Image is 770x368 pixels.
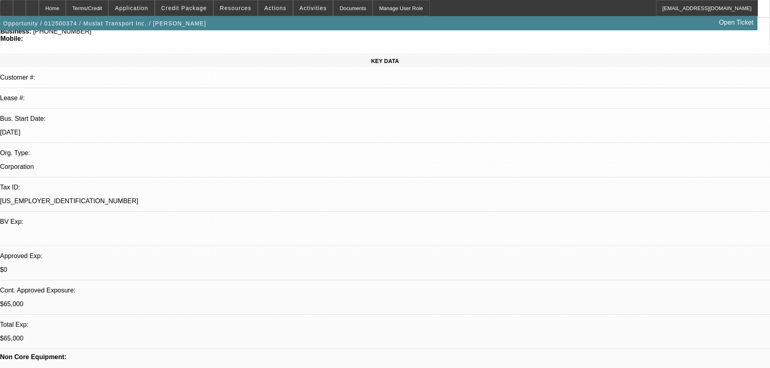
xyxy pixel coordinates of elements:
button: Resources [214,0,257,16]
span: KEY DATA [371,58,399,64]
span: Activities [300,5,327,11]
button: Actions [258,0,293,16]
span: Resources [220,5,251,11]
strong: Mobile: [0,35,23,42]
span: Opportunity / 012500374 / Muslat Transport Inc. / [PERSON_NAME] [3,20,206,27]
a: Open Ticket [716,16,757,29]
button: Application [109,0,154,16]
button: Credit Package [155,0,213,16]
span: Credit Package [161,5,207,11]
button: Activities [293,0,333,16]
span: Actions [264,5,287,11]
span: Application [115,5,148,11]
